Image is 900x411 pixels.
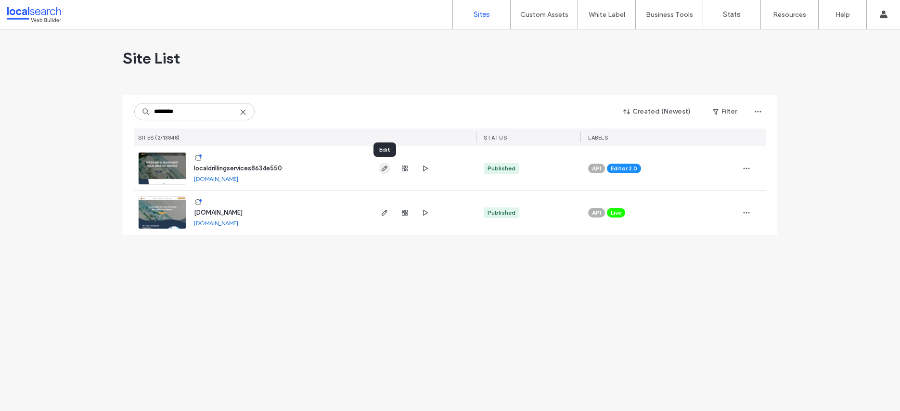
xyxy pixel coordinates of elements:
[589,11,625,19] label: White Label
[106,57,162,63] div: Keywords by Traffic
[194,219,238,227] a: [DOMAIN_NAME]
[520,11,568,19] label: Custom Assets
[611,208,621,217] span: Live
[96,56,103,64] img: tab_keywords_by_traffic_grey.svg
[373,142,396,157] div: Edit
[194,209,243,216] a: [DOMAIN_NAME]
[836,11,850,19] label: Help
[488,208,515,217] div: Published
[474,10,490,19] label: Sites
[592,208,601,217] span: API
[484,134,507,141] span: STATUS
[194,165,282,172] a: localdrillingservices8634e550
[25,25,106,33] div: Domain: [DOMAIN_NAME]
[588,134,608,141] span: LABELS
[26,56,34,64] img: tab_domain_overview_orange.svg
[123,49,180,68] span: Site List
[611,164,637,173] span: Editor 2.0
[22,7,42,15] span: Help
[15,25,23,33] img: website_grey.svg
[488,164,515,173] div: Published
[27,15,47,23] div: v 4.0.25
[723,10,741,19] label: Stats
[592,164,601,173] span: API
[138,134,180,141] span: SITES (2/13848)
[194,175,238,182] a: [DOMAIN_NAME]
[37,57,86,63] div: Domain Overview
[646,11,693,19] label: Business Tools
[615,104,699,119] button: Created (Newest)
[773,11,806,19] label: Resources
[703,104,746,119] button: Filter
[15,15,23,23] img: logo_orange.svg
